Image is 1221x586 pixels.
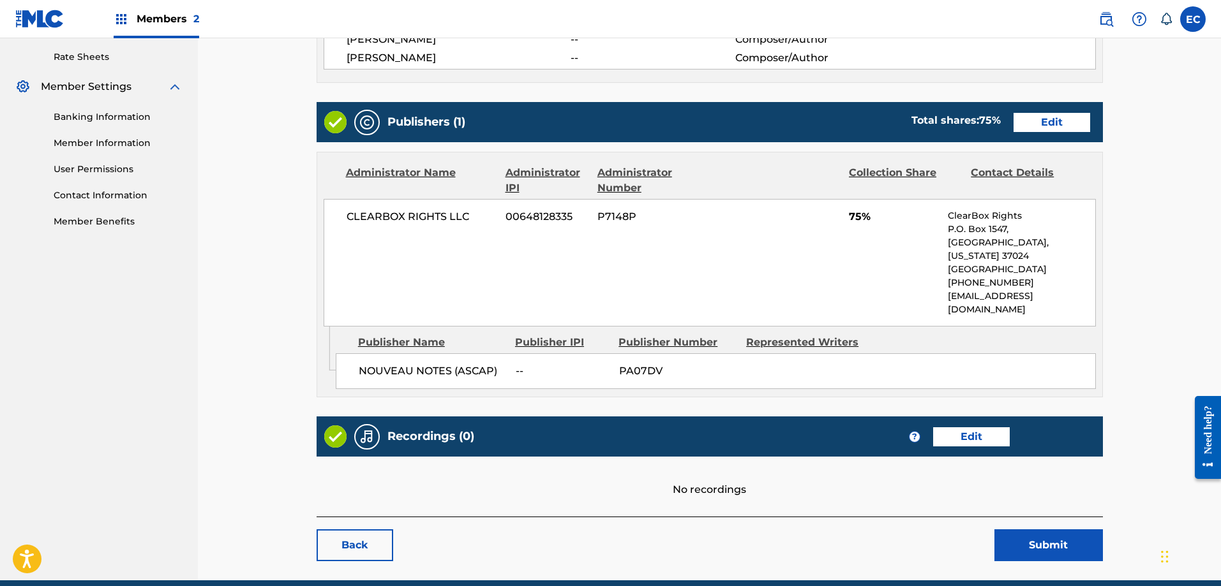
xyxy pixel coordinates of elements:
[54,189,183,202] a: Contact Information
[167,79,183,94] img: expand
[1160,13,1172,26] div: Notifications
[1098,11,1114,27] img: search
[114,11,129,27] img: Top Rightsholders
[54,136,183,150] a: Member Information
[1127,6,1152,32] div: Help
[347,209,497,224] span: CLEARBOX RIGHTS LLC
[387,115,465,129] h5: Publishers (1)
[347,32,571,47] span: [PERSON_NAME]
[347,50,571,66] span: [PERSON_NAME]
[948,276,1095,289] p: [PHONE_NUMBER]
[746,335,864,350] div: Represented Writers
[948,263,1095,276] p: [GEOGRAPHIC_DATA]
[597,165,710,196] div: Administrator Number
[948,223,1095,236] p: P.O. Box 1547,
[324,111,347,133] img: Valid
[137,11,199,26] span: Members
[516,363,610,379] span: --
[1093,6,1119,32] a: Public Search
[359,363,506,379] span: NOUVEAU NOTES (ASCAP)
[54,163,183,176] a: User Permissions
[911,113,1001,128] div: Total shares:
[358,335,506,350] div: Publisher Name
[1132,11,1147,27] img: help
[15,10,64,28] img: MLC Logo
[849,209,939,224] span: 75%
[994,529,1103,561] button: Submit
[971,165,1083,196] div: Contact Details
[1014,113,1090,132] a: Edit
[948,236,1095,263] p: [GEOGRAPHIC_DATA], [US_STATE] 37024
[346,165,496,196] div: Administrator Name
[948,209,1095,223] p: ClearBox Rights
[54,110,183,124] a: Banking Information
[54,50,183,64] a: Rate Sheets
[619,363,737,379] span: PA07DV
[387,429,474,444] h5: Recordings (0)
[933,427,1010,446] a: Edit
[1185,386,1221,489] iframe: Resource Center
[324,425,347,448] img: Valid
[317,529,393,561] a: Back
[193,13,199,25] span: 2
[317,457,1103,497] div: No recordings
[15,79,31,94] img: Member Settings
[1157,525,1221,586] iframe: Chat Widget
[41,79,131,94] span: Member Settings
[359,429,375,444] img: Recordings
[1161,538,1169,576] div: Drag
[1180,6,1206,32] div: User Menu
[735,32,885,47] span: Composer/Author
[515,335,609,350] div: Publisher IPI
[571,50,735,66] span: --
[506,209,588,224] span: 00648128335
[948,289,1095,316] p: [EMAIL_ADDRESS][DOMAIN_NAME]
[849,165,961,196] div: Collection Share
[359,115,375,130] img: Publishers
[910,432,920,442] span: ?
[54,215,183,228] a: Member Benefits
[979,114,1001,126] span: 75 %
[618,335,737,350] div: Publisher Number
[735,50,885,66] span: Composer/Author
[506,165,588,196] div: Administrator IPI
[597,209,710,224] span: P7148P
[571,32,735,47] span: --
